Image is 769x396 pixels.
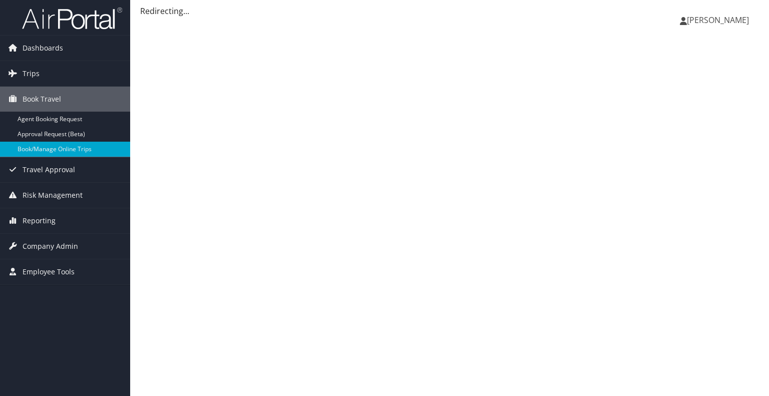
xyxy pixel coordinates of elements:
span: Employee Tools [23,259,75,284]
span: Trips [23,61,40,86]
span: Dashboards [23,36,63,61]
span: Book Travel [23,87,61,112]
a: [PERSON_NAME] [680,5,759,35]
span: Risk Management [23,183,83,208]
span: Travel Approval [23,157,75,182]
span: Reporting [23,208,56,233]
span: [PERSON_NAME] [687,15,749,26]
div: Redirecting... [140,5,759,17]
span: Company Admin [23,234,78,259]
img: airportal-logo.png [22,7,122,30]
